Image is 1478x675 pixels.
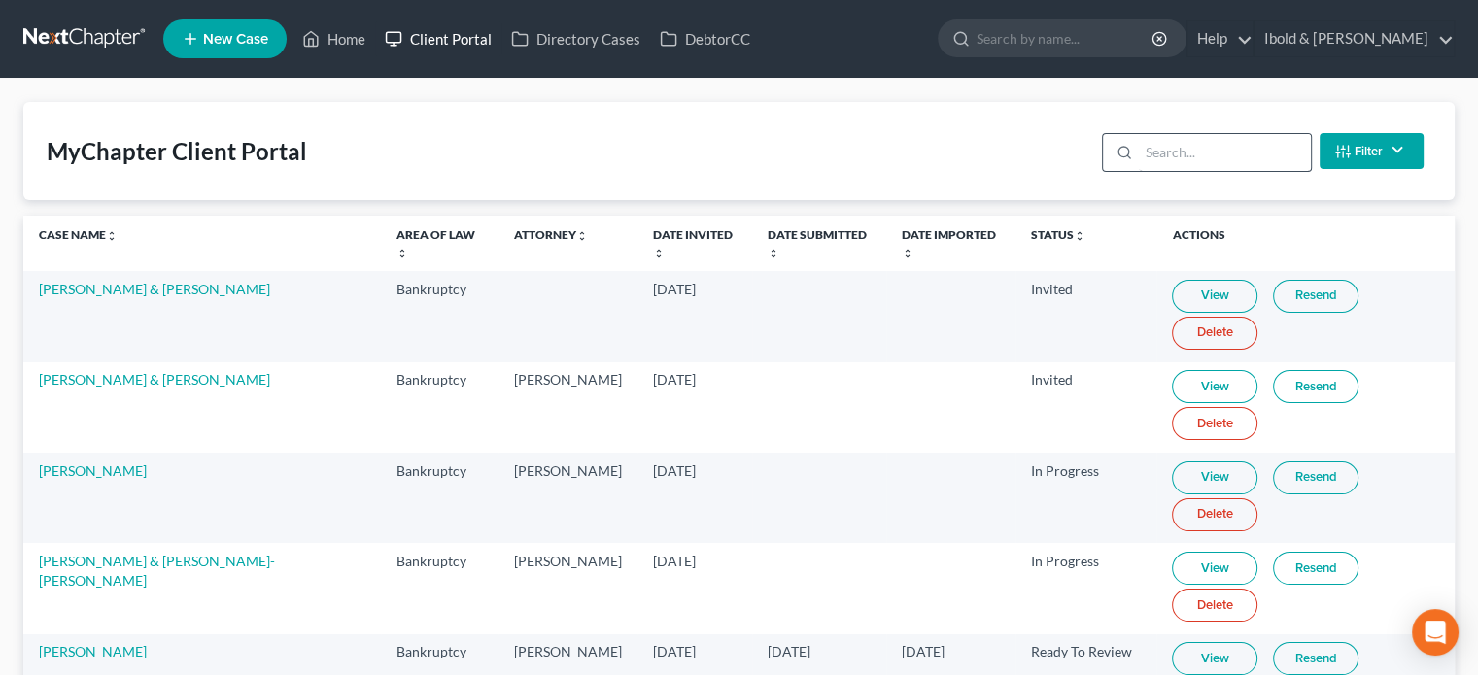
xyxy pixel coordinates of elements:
td: [PERSON_NAME] [498,453,637,543]
a: Date Importedunfold_more [902,227,996,258]
a: Client Portal [375,21,501,56]
td: [PERSON_NAME] [498,362,637,453]
a: View [1172,280,1257,313]
a: Delete [1172,498,1257,531]
a: [PERSON_NAME] & [PERSON_NAME] [39,371,270,388]
a: Attorneyunfold_more [514,227,588,242]
i: unfold_more [768,248,779,259]
td: Invited [1015,271,1157,361]
td: Bankruptcy [381,271,498,361]
a: Help [1187,21,1253,56]
a: [PERSON_NAME] [39,462,147,479]
i: unfold_more [902,248,913,259]
button: Filter [1320,133,1424,169]
span: [DATE] [653,462,696,479]
td: [PERSON_NAME] [498,543,637,633]
i: unfold_more [653,248,665,259]
div: MyChapter Client Portal [47,136,307,167]
a: Date Invitedunfold_more [653,227,733,258]
input: Search by name... [977,20,1154,56]
td: Bankruptcy [381,543,498,633]
a: Home [292,21,375,56]
a: View [1172,370,1257,403]
a: [PERSON_NAME] & [PERSON_NAME] [39,281,270,297]
span: [DATE] [902,643,945,659]
a: Area of Lawunfold_more [396,227,475,258]
a: Delete [1172,589,1257,622]
div: Open Intercom Messenger [1412,609,1459,656]
td: In Progress [1015,543,1157,633]
span: [DATE] [653,643,696,659]
span: [DATE] [768,643,810,659]
a: Delete [1172,317,1257,350]
input: Search... [1139,134,1311,171]
a: Resend [1273,461,1358,494]
i: unfold_more [396,248,408,259]
a: View [1172,552,1257,585]
a: Resend [1273,370,1358,403]
td: Bankruptcy [381,362,498,453]
a: Date Submittedunfold_more [768,227,867,258]
th: Actions [1156,216,1455,271]
a: [PERSON_NAME] [39,643,147,659]
i: unfold_more [106,230,118,242]
a: View [1172,461,1257,494]
span: New Case [203,32,268,47]
i: unfold_more [1074,230,1085,242]
span: [DATE] [653,371,696,388]
td: Invited [1015,362,1157,453]
a: [PERSON_NAME] & [PERSON_NAME]-[PERSON_NAME] [39,553,275,589]
i: unfold_more [576,230,588,242]
td: Bankruptcy [381,453,498,543]
a: Resend [1273,642,1358,675]
a: Resend [1273,552,1358,585]
a: Statusunfold_more [1031,227,1085,242]
span: [DATE] [653,281,696,297]
a: Directory Cases [501,21,650,56]
a: View [1172,642,1257,675]
a: Case Nameunfold_more [39,227,118,242]
a: DebtorCC [650,21,760,56]
span: [DATE] [653,553,696,569]
td: In Progress [1015,453,1157,543]
a: Ibold & [PERSON_NAME] [1255,21,1454,56]
a: Delete [1172,407,1257,440]
a: Resend [1273,280,1358,313]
